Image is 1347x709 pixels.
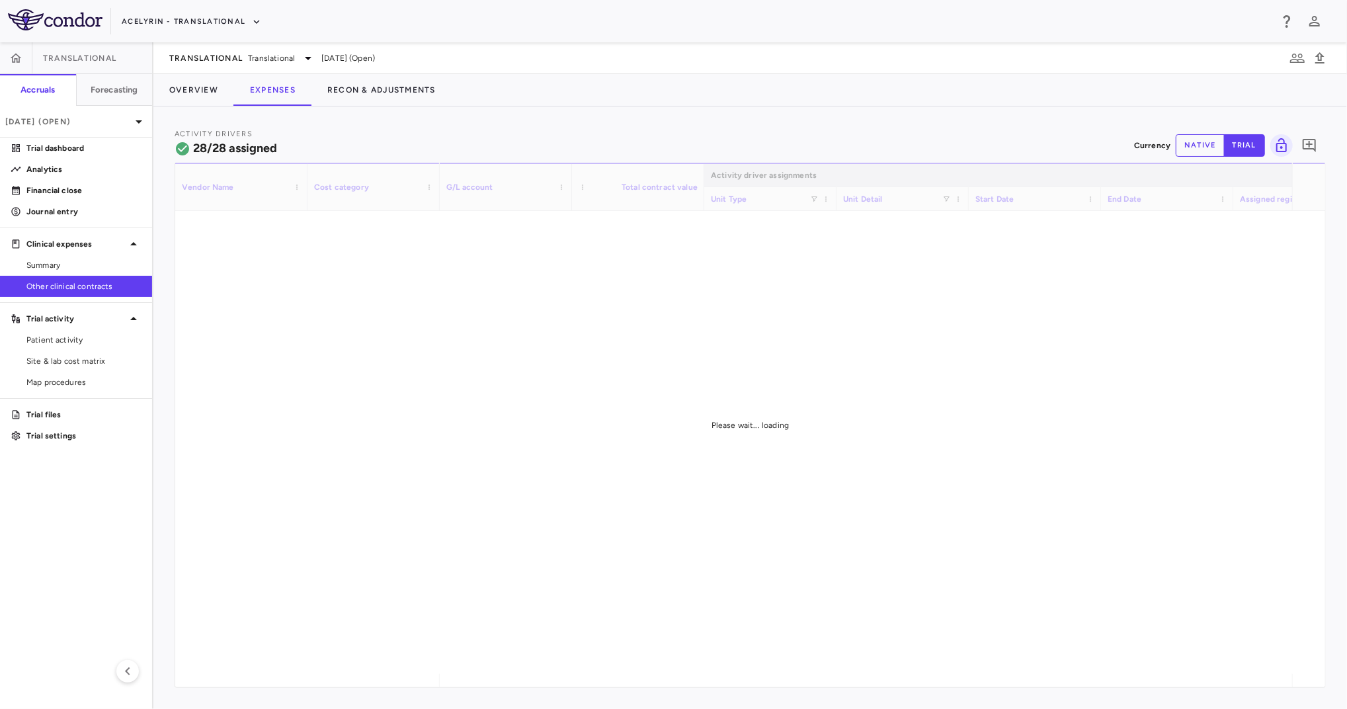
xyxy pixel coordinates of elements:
button: Add comment [1298,134,1321,157]
button: trial [1224,134,1265,157]
p: Trial dashboard [26,142,142,154]
span: Summary [26,259,142,271]
h6: Forecasting [91,84,138,96]
span: Translational [169,53,243,63]
img: logo-full-BYUhSk78.svg [8,9,102,30]
button: native [1176,134,1225,157]
span: Translational [248,52,295,64]
p: Clinical expenses [26,238,126,250]
button: Overview [153,74,234,106]
span: Site & lab cost matrix [26,355,142,367]
p: Analytics [26,163,142,175]
p: Journal entry [26,206,142,218]
span: Map procedures [26,376,142,388]
span: Translational [43,53,116,63]
p: Trial files [26,409,142,421]
p: Trial activity [26,313,126,325]
span: Please wait... loading [712,421,789,430]
span: Activity Drivers [175,130,253,138]
p: Financial close [26,185,142,196]
button: Acelyrin - Translational [122,11,261,32]
span: [DATE] (Open) [321,52,375,64]
button: Expenses [234,74,311,106]
h6: 28/28 assigned [193,140,277,157]
button: Recon & Adjustments [311,74,452,106]
svg: Add comment [1301,138,1317,153]
p: Currency [1134,140,1170,151]
h6: Accruals [20,84,55,96]
span: Other clinical contracts [26,280,142,292]
p: Trial settings [26,430,142,442]
span: Patient activity [26,334,142,346]
span: You do not have permission to lock or unlock grids [1265,134,1293,157]
p: [DATE] (Open) [5,116,131,128]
